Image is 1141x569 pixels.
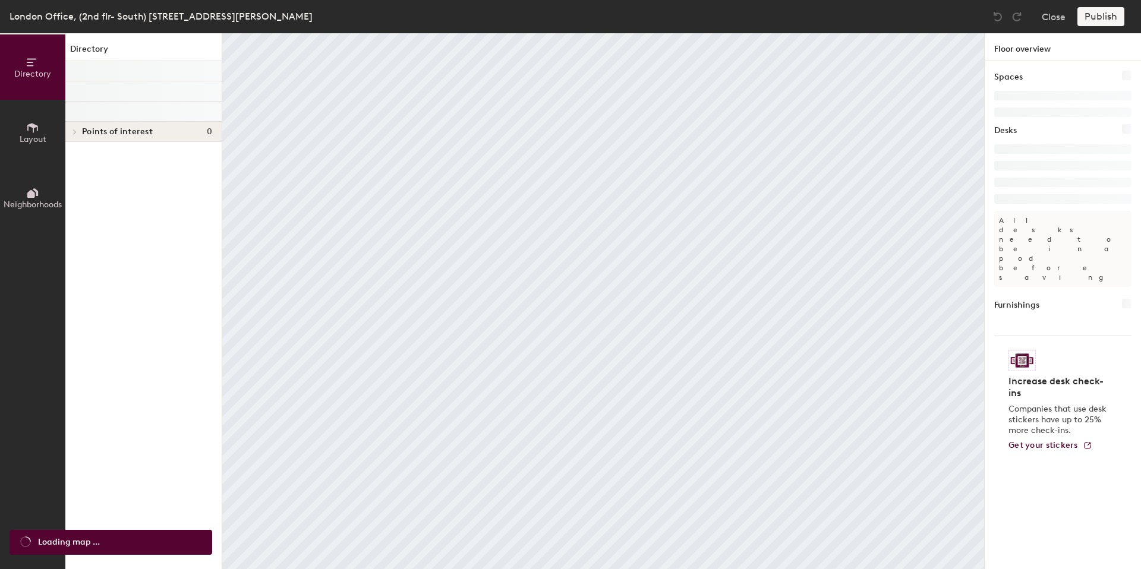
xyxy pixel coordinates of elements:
h1: Directory [65,43,222,61]
span: Get your stickers [1008,440,1078,450]
a: Get your stickers [1008,441,1092,451]
img: Redo [1011,11,1023,23]
h1: Spaces [994,71,1023,84]
img: Sticker logo [1008,350,1036,371]
canvas: Map [222,33,984,569]
h4: Increase desk check-ins [1008,375,1110,399]
h1: Furnishings [994,299,1039,312]
span: Neighborhoods [4,200,62,210]
button: Close [1042,7,1066,26]
h1: Desks [994,124,1017,137]
h1: Floor overview [985,33,1141,61]
span: 0 [207,127,212,137]
span: Loading map ... [38,536,100,549]
span: Directory [14,69,51,79]
img: Undo [992,11,1004,23]
p: All desks need to be in a pod before saving [994,211,1131,287]
p: Companies that use desk stickers have up to 25% more check-ins. [1008,404,1110,436]
span: Layout [20,134,46,144]
div: London Office, (2nd flr- South) [STREET_ADDRESS][PERSON_NAME] [10,9,313,24]
span: Points of interest [82,127,153,137]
